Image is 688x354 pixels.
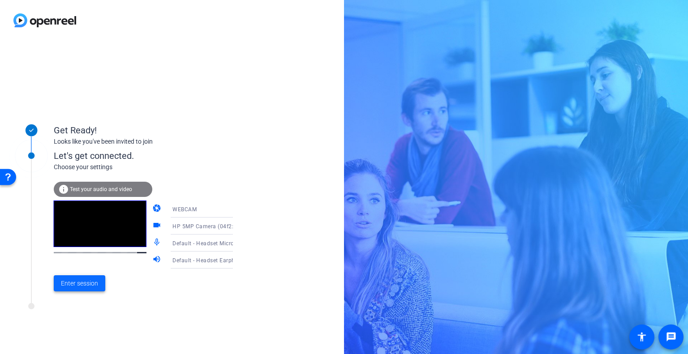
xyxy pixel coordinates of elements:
[152,255,163,265] mat-icon: volume_up
[172,256,337,264] span: Default - Headset Earphone (Pixel USB-C earbuds) (18d1:5033)
[152,204,163,214] mat-icon: camera
[172,222,249,230] span: HP 5MP Camera (04f2:b7e9)
[172,206,197,213] span: WEBCAM
[58,184,69,195] mat-icon: info
[54,162,251,172] div: Choose your settings
[172,239,343,247] span: Default - Headset Microphone (Pixel USB-C earbuds) (18d1:5033)
[54,137,233,146] div: Looks like you've been invited to join
[666,332,676,342] mat-icon: message
[54,149,251,162] div: Let's get connected.
[54,124,233,137] div: Get Ready!
[54,275,105,291] button: Enter session
[61,279,98,288] span: Enter session
[152,238,163,248] mat-icon: mic_none
[152,221,163,231] mat-icon: videocam
[636,332,647,342] mat-icon: accessibility
[70,186,132,192] span: Test your audio and video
